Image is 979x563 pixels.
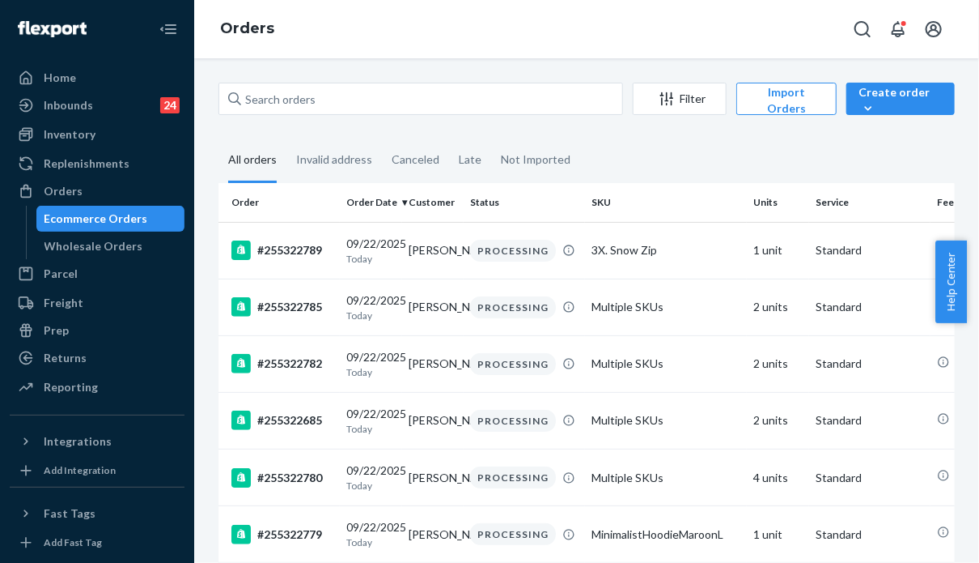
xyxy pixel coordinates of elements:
p: Today [346,479,396,493]
button: Import Orders [736,83,837,115]
a: Replenishments [10,151,184,177]
div: PROCESSING [470,240,556,262]
a: Add Integration [10,461,184,480]
img: Flexport logo [18,21,87,37]
p: Today [346,535,396,549]
button: Create order [846,83,955,115]
div: PROCESSING [470,353,556,375]
div: Late [459,139,481,181]
button: Fast Tags [10,501,184,527]
div: Inventory [44,126,95,143]
div: Not Imported [501,139,570,181]
div: #255322789 [231,241,333,260]
button: Close Navigation [152,13,184,45]
div: 09/22/2025 [346,519,396,549]
button: Filter [633,83,727,115]
div: Returns [44,350,87,366]
td: 4 units [747,450,809,506]
div: #255322685 [231,411,333,430]
a: Freight [10,290,184,316]
a: Reporting [10,374,184,400]
button: Open notifications [882,13,914,45]
button: Help Center [935,241,967,323]
p: Today [346,309,396,322]
div: Wholesale Orders [44,238,143,254]
a: Add Fast Tag [10,533,184,552]
p: Standard [816,299,924,315]
td: [PERSON_NAME] [402,279,464,335]
th: Order [218,183,340,222]
div: 3X. Snow Zip [591,242,740,258]
a: Home [10,65,184,91]
a: Ecommerce Orders [36,206,185,232]
td: Multiple SKUs [585,450,747,506]
td: Multiple SKUs [585,335,747,392]
div: Replenishments [44,156,129,172]
div: #255322785 [231,297,333,317]
div: Inbounds [44,97,93,113]
td: 2 units [747,279,809,335]
div: All orders [228,139,277,183]
div: Freight [44,295,83,311]
div: #255322782 [231,354,333,373]
div: Create order [858,84,943,117]
div: MinimalistHoodieMaroonL [591,527,740,543]
a: Returns [10,345,184,371]
td: 2 units [747,392,809,449]
td: [PERSON_NAME] [402,335,464,392]
a: Wholesale Orders [36,233,185,259]
div: Integrations [44,433,112,450]
td: 1 unit [747,506,809,563]
div: PROCESSING [470,410,556,432]
a: Orders [220,19,274,37]
p: Standard [816,470,924,486]
p: Standard [816,242,924,258]
div: #255322780 [231,468,333,488]
div: Parcel [44,266,78,282]
button: Integrations [10,429,184,454]
div: PROCESSING [470,296,556,318]
td: [PERSON_NAME] [402,392,464,449]
a: Inbounds24 [10,92,184,118]
a: Prep [10,318,184,343]
div: Add Fast Tag [44,535,102,549]
p: Standard [816,356,924,372]
div: 09/22/2025 [346,349,396,379]
div: 09/22/2025 [346,236,396,266]
td: [PERSON_NAME] [402,450,464,506]
a: Orders [10,178,184,204]
div: Orders [44,183,83,199]
button: Open Search Box [846,13,879,45]
th: Status [464,183,585,222]
div: Filter [634,91,726,107]
th: Order Date [340,183,402,222]
p: Standard [816,412,924,429]
td: [PERSON_NAME] [402,222,464,279]
div: 09/22/2025 [346,406,396,436]
div: PROCESSING [470,523,556,545]
div: Canceled [392,139,439,181]
th: Units [747,183,809,222]
div: Customer [409,195,458,209]
div: Prep [44,322,69,339]
div: 09/22/2025 [346,463,396,493]
input: Search orders [218,83,623,115]
div: PROCESSING [470,467,556,488]
td: Multiple SKUs [585,392,747,449]
a: Inventory [10,122,184,147]
div: Reporting [44,379,98,395]
div: Home [44,70,76,86]
p: Today [346,422,396,436]
td: [PERSON_NAME] [402,506,464,563]
div: 09/22/2025 [346,292,396,322]
p: Today [346,365,396,379]
td: 1 unit [747,222,809,279]
th: Service [809,183,930,222]
div: 24 [160,97,180,113]
div: #255322779 [231,525,333,544]
div: Invalid address [296,139,372,181]
ol: breadcrumbs [207,6,287,53]
p: Today [346,252,396,266]
div: Add Integration [44,463,116,477]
